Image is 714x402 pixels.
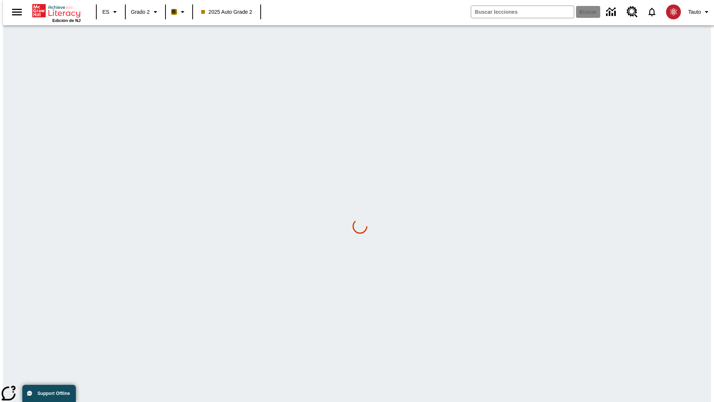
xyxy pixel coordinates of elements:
button: Lenguaje: ES, Selecciona un idioma [99,5,123,19]
div: Portada [32,3,81,23]
button: Boost El color de la clase es anaranjado claro. Cambiar el color de la clase. [168,5,190,19]
button: Abrir el menú lateral [6,1,28,23]
button: Support Offline [22,385,76,402]
button: Perfil/Configuración [685,5,714,19]
span: B [172,7,176,16]
span: Grado 2 [131,8,150,16]
a: Centro de recursos, Se abrirá en una pestaña nueva. [622,2,642,22]
span: 2025 Auto Grade 2 [201,8,253,16]
input: Buscar campo [471,6,574,18]
a: Centro de información [602,2,622,22]
span: Edición de NJ [52,18,81,23]
button: Escoja un nuevo avatar [662,2,685,22]
img: avatar image [666,4,681,19]
a: Notificaciones [642,2,662,22]
span: ES [102,8,109,16]
span: Tauto [688,8,701,16]
button: Grado: Grado 2, Elige un grado [128,5,163,19]
span: Support Offline [38,391,70,396]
